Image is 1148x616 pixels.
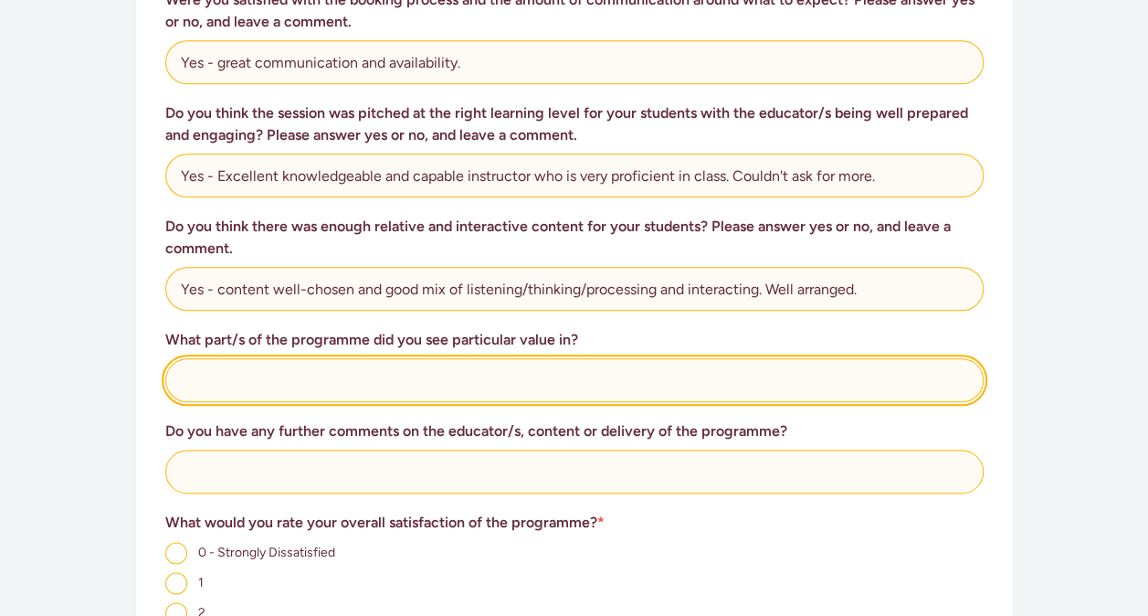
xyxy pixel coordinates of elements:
input: 1 [165,572,187,594]
h3: Do you have any further comments on the educator/s, content or delivery of the programme? [165,420,984,442]
span: 0 - Strongly Dissatisfied [198,545,335,560]
input: 0 - Strongly Dissatisfied [165,542,187,564]
h3: Do you think the session was pitched at the right learning level for your students with the educa... [165,102,984,146]
h3: Do you think there was enough relative and interactive content for your students? Please answer y... [165,216,984,260]
span: 1 [198,575,204,590]
h3: What part/s of the programme did you see particular value in? [165,329,984,351]
h3: What would you rate your overall satisfaction of the programme? [165,512,984,534]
